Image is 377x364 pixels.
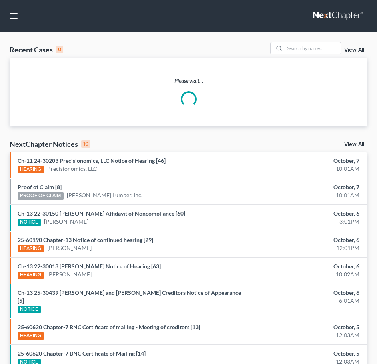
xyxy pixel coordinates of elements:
div: October, 7 [251,183,359,191]
div: October, 6 [251,210,359,218]
a: Ch-11 24-30203 Precisionomics, LLC Notice of Hearing [46] [18,157,166,164]
div: 3:01PM [251,218,359,226]
div: October, 6 [251,289,359,297]
div: 10:01AM [251,191,359,199]
div: October, 7 [251,157,359,165]
a: Precisionomics, LLC [47,165,97,173]
a: Ch-13 25-30439 [PERSON_NAME] and [PERSON_NAME] Creditors Notice of Appearance [5] [18,289,241,304]
div: 0 [56,46,63,53]
div: 10:01AM [251,165,359,173]
div: NOTICE [18,219,41,226]
a: Ch-13 22-30150 [PERSON_NAME] Affidavit of Noncompliance [60] [18,210,185,217]
div: 12:03AM [251,331,359,339]
div: PROOF OF CLAIM [18,192,64,200]
a: 25-60620 Chapter-7 BNC Certificate of Mailing [14] [18,350,146,357]
div: HEARING [18,332,44,340]
a: Proof of Claim [8] [18,184,62,190]
div: HEARING [18,245,44,252]
div: 12:01PM [251,244,359,252]
a: View All [344,47,364,53]
input: Search by name... [285,42,341,54]
div: October, 6 [251,262,359,270]
div: October, 5 [251,350,359,358]
a: [PERSON_NAME] [47,244,92,252]
div: NOTICE [18,306,41,313]
div: NextChapter Notices [10,139,90,149]
p: Please wait... [10,77,367,85]
a: [PERSON_NAME] [44,218,88,226]
div: HEARING [18,272,44,279]
a: 25-60620 Chapter-7 BNC Certificate of mailing - Meeting of creditors [13] [18,324,200,330]
div: Recent Cases [10,45,63,54]
a: View All [344,142,364,147]
div: 6:01AM [251,297,359,305]
div: October, 6 [251,236,359,244]
a: [PERSON_NAME] Lumber, Inc. [67,191,142,199]
div: 10:02AM [251,270,359,278]
a: Ch-13 22-30013 [PERSON_NAME] Notice of Hearing [63] [18,263,161,270]
div: October, 5 [251,323,359,331]
div: HEARING [18,166,44,173]
a: [PERSON_NAME] [47,270,92,278]
a: 25-60190 Chapter-13 Notice of continued hearing [29] [18,236,153,243]
div: 10 [81,140,90,148]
